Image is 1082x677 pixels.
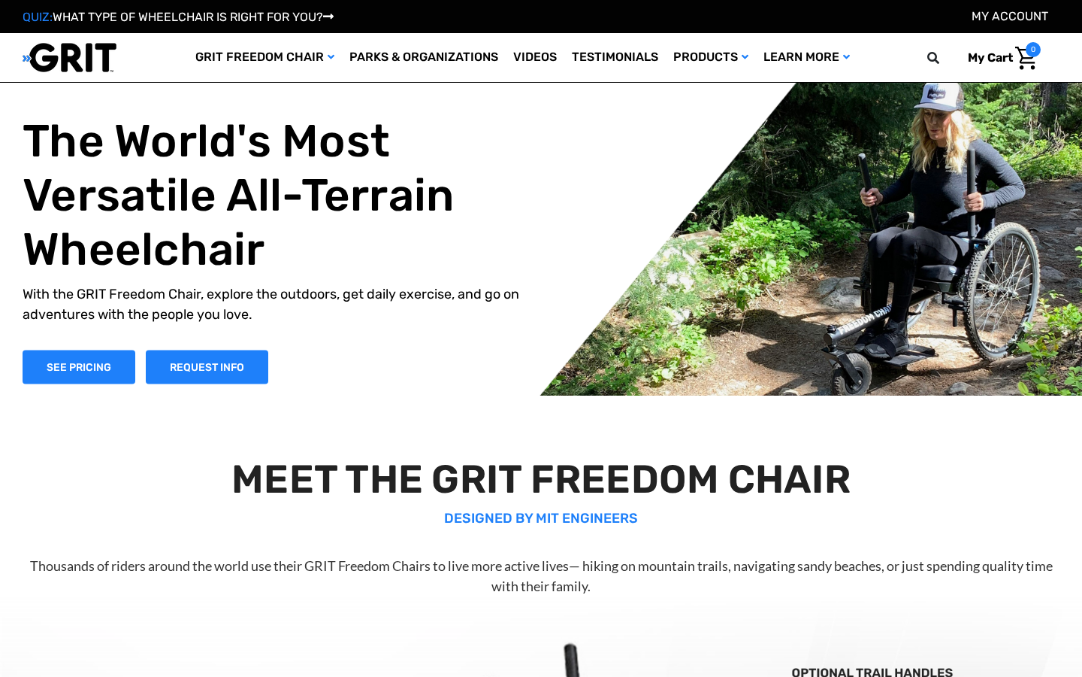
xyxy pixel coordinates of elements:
p: DESIGNED BY MIT ENGINEERS [27,509,1055,529]
a: QUIZ:WHAT TYPE OF WHEELCHAIR IS RIGHT FOR YOU? [23,10,334,24]
h1: The World's Most Versatile All-Terrain Wheelchair [23,114,552,276]
span: My Cart [968,50,1013,65]
a: Testimonials [564,33,666,82]
a: Learn More [756,33,857,82]
span: 0 [1026,42,1041,57]
a: Parks & Organizations [342,33,506,82]
span: QUIZ: [23,10,53,24]
input: Search [934,42,957,74]
a: Videos [506,33,564,82]
a: Products [666,33,756,82]
img: Cart [1015,47,1037,70]
img: GRIT All-Terrain Wheelchair and Mobility Equipment [23,42,116,73]
a: Cart with 0 items [957,42,1041,74]
a: Account [972,9,1048,23]
a: GRIT Freedom Chair [188,33,342,82]
h2: MEET THE GRIT FREEDOM CHAIR [27,456,1055,502]
p: Thousands of riders around the world use their GRIT Freedom Chairs to live more active lives— hik... [27,556,1055,597]
p: With the GRIT Freedom Chair, explore the outdoors, get daily exercise, and go on adventures with ... [23,284,552,324]
a: Shop Now [23,350,135,384]
a: Slide number 1, Request Information [146,350,268,384]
